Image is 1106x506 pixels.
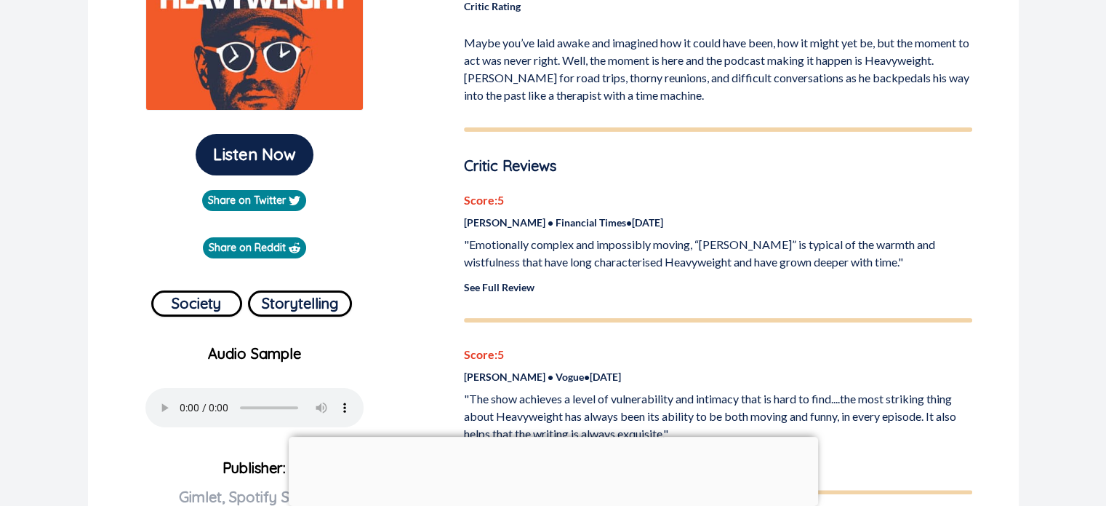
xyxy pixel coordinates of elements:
[289,437,818,502] iframe: Advertisement
[464,155,972,177] p: Critic Reviews
[464,281,534,293] a: See Full Review
[145,388,364,427] audio: Your browser does not support the audio element
[464,346,972,363] p: Score: 5
[248,285,352,317] a: Storytelling
[100,343,410,365] p: Audio Sample
[196,134,313,175] button: Listen Now
[179,488,330,506] span: Gimlet, Spotify Studios
[248,290,352,317] button: Storytelling
[464,236,972,271] p: "Emotionally complex and impossibly moving, “[PERSON_NAME]” is typical of the warmth and wistfuln...
[151,290,242,317] button: Society
[464,390,972,443] p: "The show achieves a level of vulnerability and intimacy that is hard to find....the most strikin...
[464,28,972,104] p: Maybe you’ve laid awake and imagined how it could have been, how it might yet be, but the moment ...
[464,191,972,209] p: Score: 5
[202,190,306,211] a: Share on Twitter
[203,237,306,258] a: Share on Reddit
[464,215,972,230] p: [PERSON_NAME] • Financial Times • [DATE]
[151,285,242,317] a: Society
[464,369,972,384] p: [PERSON_NAME] • Vogue • [DATE]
